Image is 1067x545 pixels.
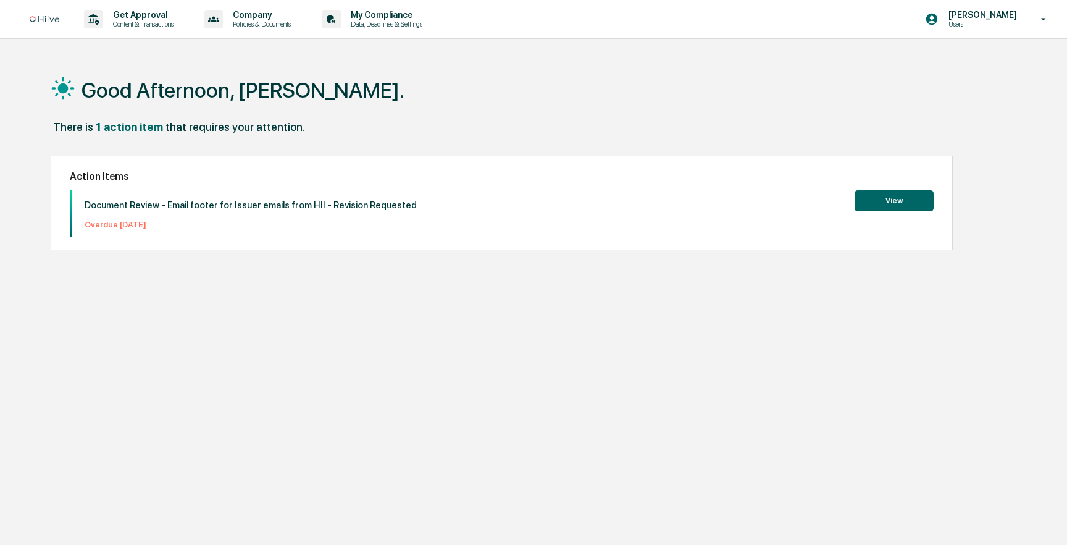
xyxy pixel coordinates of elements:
[53,120,93,133] div: There is
[85,220,417,229] p: Overdue: [DATE]
[341,20,429,28] p: Data, Deadlines & Settings
[82,78,404,103] h1: Good Afternoon, [PERSON_NAME].
[103,10,180,20] p: Get Approval
[223,10,297,20] p: Company
[939,20,1023,28] p: Users
[70,171,934,182] h2: Action Items
[855,194,934,206] a: View
[341,10,429,20] p: My Compliance
[30,16,59,23] img: logo
[165,120,305,133] div: that requires your attention.
[939,10,1023,20] p: [PERSON_NAME]
[223,20,297,28] p: Policies & Documents
[103,20,180,28] p: Content & Transactions
[855,190,934,211] button: View
[85,200,417,211] p: Document Review - Email footer for Issuer emails from HII - Revision Requested
[96,120,163,133] div: 1 action item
